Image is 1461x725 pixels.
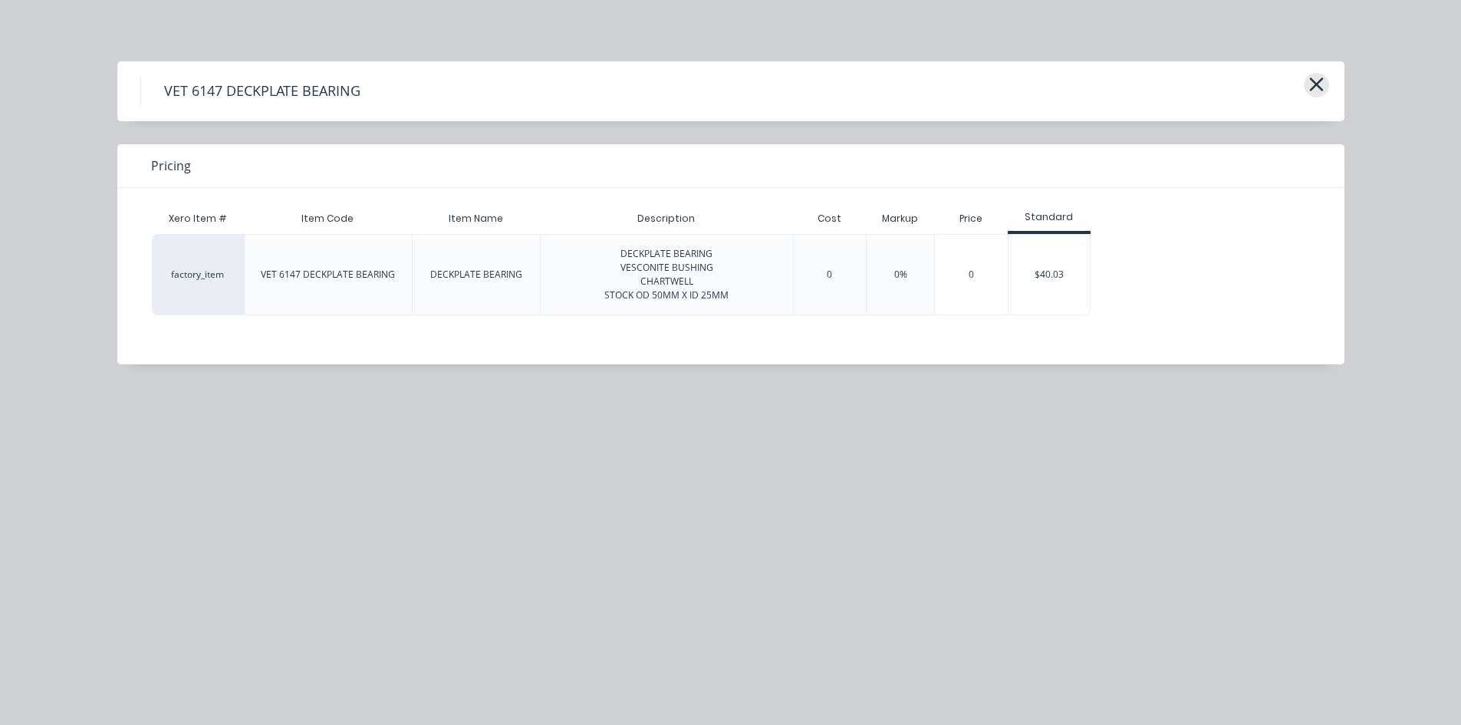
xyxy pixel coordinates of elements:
div: Item Code [289,199,366,238]
span: Pricing [151,157,191,175]
h4: VET 6147 DECKPLATE BEARING [140,77,383,106]
div: DECKPLATE BEARING [430,268,522,282]
div: Price [934,203,1008,234]
div: $40.03 [1009,235,1091,315]
div: 0 [935,235,1008,315]
div: VET 6147 DECKPLATE BEARING [261,268,395,282]
div: 0% [894,268,907,282]
div: Description [625,199,707,238]
div: Markup [866,203,934,234]
div: Item Name [436,199,515,238]
div: Cost [793,203,867,234]
div: DECKPLATE BEARING VESCONITE BUSHING CHARTWELL STOCK OD 50MM X ID 25MM [604,247,729,302]
div: Xero Item # [152,203,244,234]
div: 0 [827,268,832,282]
div: Standard [1008,210,1091,224]
div: factory_item [152,234,244,315]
